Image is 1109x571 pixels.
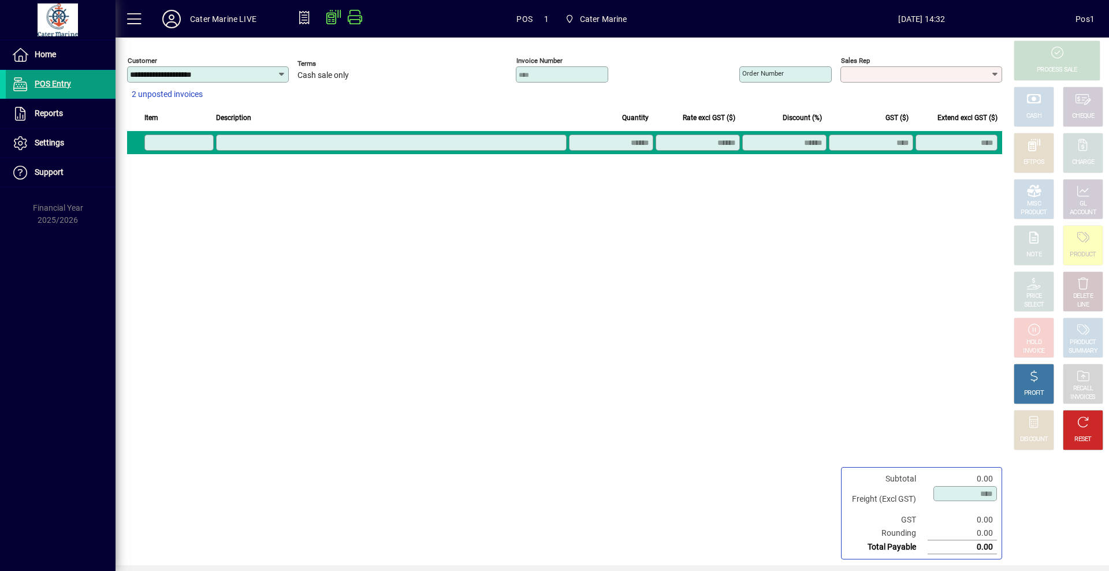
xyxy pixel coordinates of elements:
span: GST ($) [885,111,909,124]
div: RESET [1074,435,1092,444]
span: Extend excl GST ($) [937,111,998,124]
div: Cater Marine LIVE [190,10,256,28]
a: Support [6,158,116,187]
span: Cater Marine [560,9,632,29]
div: SUMMARY [1069,347,1097,356]
div: INVOICE [1023,347,1044,356]
span: Support [35,167,64,177]
div: EFTPOS [1024,158,1045,167]
span: 1 [544,10,549,28]
div: CHEQUE [1072,112,1094,121]
div: HOLD [1026,338,1041,347]
div: PRICE [1026,292,1042,301]
td: GST [846,513,928,527]
div: GL [1080,200,1087,208]
span: 2 unposted invoices [132,88,203,100]
span: Description [216,111,251,124]
td: 0.00 [928,540,997,554]
span: Settings [35,138,64,147]
div: DELETE [1073,292,1093,301]
mat-label: Customer [128,57,157,65]
div: NOTE [1026,251,1041,259]
div: DISCOUNT [1020,435,1048,444]
mat-label: Order number [742,69,784,77]
td: Subtotal [846,472,928,486]
td: 0.00 [928,527,997,540]
td: 0.00 [928,472,997,486]
div: INVOICES [1070,393,1095,402]
td: Total Payable [846,540,928,554]
mat-label: Sales rep [841,57,870,65]
span: Rate excl GST ($) [683,111,735,124]
td: 0.00 [928,513,997,527]
td: Freight (Excl GST) [846,486,928,513]
span: Terms [297,60,367,68]
span: Discount (%) [783,111,822,124]
div: SELECT [1024,301,1044,309]
div: CHARGE [1072,158,1095,167]
div: ACCOUNT [1070,208,1096,217]
button: Profile [153,9,190,29]
span: Quantity [622,111,649,124]
div: Pos1 [1075,10,1095,28]
span: Cash sale only [297,71,349,80]
span: Reports [35,109,63,118]
div: RECALL [1073,385,1093,393]
div: PRODUCT [1070,338,1096,347]
span: Item [144,111,158,124]
span: Home [35,50,56,59]
span: POS [516,10,533,28]
td: Rounding [846,527,928,540]
div: PRODUCT [1070,251,1096,259]
mat-label: Invoice number [516,57,563,65]
div: MISC [1027,200,1041,208]
div: PRODUCT [1021,208,1047,217]
button: 2 unposted invoices [127,84,207,105]
a: Home [6,40,116,69]
span: POS Entry [35,79,71,88]
div: CASH [1026,112,1041,121]
span: [DATE] 14:32 [768,10,1076,28]
div: PROCESS SALE [1037,66,1077,74]
div: PROFIT [1024,389,1044,398]
a: Reports [6,99,116,128]
div: LINE [1077,301,1089,309]
a: Settings [6,129,116,158]
span: Cater Marine [580,10,627,28]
